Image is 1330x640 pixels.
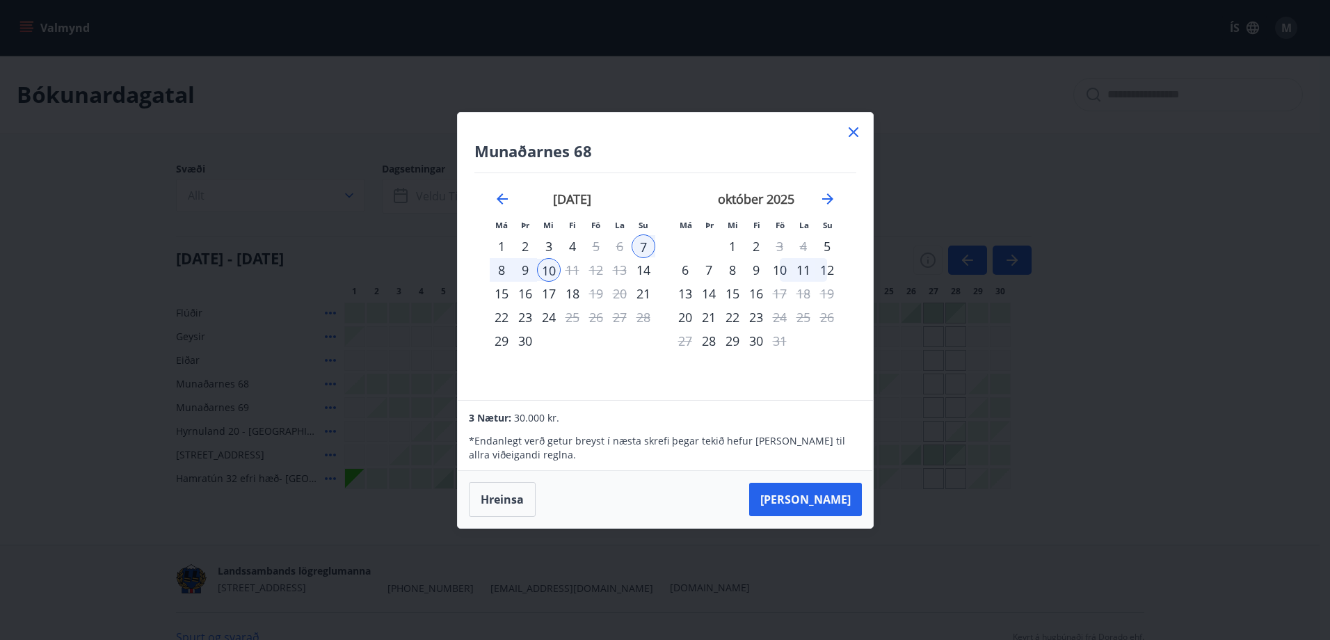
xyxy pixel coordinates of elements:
span: 30.000 kr. [514,411,559,424]
p: * Endanlegt verð getur breyst í næsta skrefi þegar tekið hefur [PERSON_NAME] til allra viðeigandi... [469,434,861,462]
div: Move forward to switch to the next month. [819,191,836,207]
div: 7 [697,258,721,282]
div: Aðeins innritun í boði [815,234,839,258]
button: [PERSON_NAME] [749,483,862,516]
small: Má [680,220,692,230]
div: 16 [513,282,537,305]
div: 9 [513,258,537,282]
small: Fi [569,220,576,230]
td: Choose fimmtudagur, 11. september 2025 as your check-in date. It’s available. [561,258,584,282]
td: Not available. föstudagur, 26. september 2025 [584,305,608,329]
div: Aðeins útritun í boði [584,234,608,258]
div: 9 [744,258,768,282]
div: 3 [537,234,561,258]
td: Choose þriðjudagur, 23. september 2025 as your check-in date. It’s available. [513,305,537,329]
div: 11 [792,258,815,282]
div: 15 [721,282,744,305]
div: Aðeins útritun í boði [561,258,584,282]
td: Choose þriðjudagur, 14. október 2025 as your check-in date. It’s available. [697,282,721,305]
td: Choose föstudagur, 3. október 2025 as your check-in date. It’s available. [768,234,792,258]
div: 18 [561,282,584,305]
td: Choose föstudagur, 5. september 2025 as your check-in date. It’s available. [584,234,608,258]
div: 30 [513,329,537,353]
td: Not available. sunnudagur, 26. október 2025 [815,305,839,329]
small: Fö [776,220,785,230]
div: 10 [537,258,561,282]
td: Choose föstudagur, 31. október 2025 as your check-in date. It’s available. [768,329,792,353]
div: 2 [513,234,537,258]
td: Choose miðvikudagur, 3. september 2025 as your check-in date. It’s available. [537,234,561,258]
td: Not available. sunnudagur, 19. október 2025 [815,282,839,305]
div: Aðeins innritun í boði [632,234,655,258]
td: Choose fimmtudagur, 4. september 2025 as your check-in date. It’s available. [561,234,584,258]
div: Aðeins útritun í boði [768,329,792,353]
small: La [615,220,625,230]
td: Not available. laugardagur, 27. september 2025 [608,305,632,329]
small: La [799,220,809,230]
div: Aðeins innritun í boði [673,305,697,329]
div: Aðeins innritun í boði [490,234,513,258]
div: 24 [537,305,561,329]
td: Choose laugardagur, 11. október 2025 as your check-in date. It’s available. [792,258,815,282]
td: Choose miðvikudagur, 1. október 2025 as your check-in date. It’s available. [721,234,744,258]
td: Not available. laugardagur, 18. október 2025 [792,282,815,305]
div: 2 [744,234,768,258]
td: Choose sunnudagur, 21. september 2025 as your check-in date. It’s available. [632,282,655,305]
div: 14 [697,282,721,305]
div: 4 [561,234,584,258]
td: Choose fimmtudagur, 23. október 2025 as your check-in date. It’s available. [744,305,768,329]
div: Move backward to switch to the previous month. [494,191,511,207]
div: Aðeins innritun í boði [490,329,513,353]
td: Choose fimmtudagur, 18. september 2025 as your check-in date. It’s available. [561,282,584,305]
td: Choose föstudagur, 10. október 2025 as your check-in date. It’s available. [768,258,792,282]
td: Not available. laugardagur, 25. október 2025 [792,305,815,329]
td: Choose mánudagur, 6. október 2025 as your check-in date. It’s available. [673,258,697,282]
td: Choose miðvikudagur, 22. október 2025 as your check-in date. It’s available. [721,305,744,329]
td: Choose mánudagur, 20. október 2025 as your check-in date. It’s available. [673,305,697,329]
small: Þr [705,220,714,230]
td: Not available. laugardagur, 20. september 2025 [608,282,632,305]
div: 1 [721,234,744,258]
div: 17 [537,282,561,305]
small: Su [639,220,648,230]
td: Choose mánudagur, 1. september 2025 as your check-in date. It’s available. [490,234,513,258]
div: Aðeins útritun í boði [768,305,792,329]
h4: Munaðarnes 68 [474,141,856,161]
td: Not available. laugardagur, 6. september 2025 [608,234,632,258]
td: Selected as end date. miðvikudagur, 10. september 2025 [537,258,561,282]
td: Choose föstudagur, 17. október 2025 as your check-in date. It’s available. [768,282,792,305]
div: 10 [768,258,792,282]
div: 6 [673,258,697,282]
td: Not available. föstudagur, 12. september 2025 [584,258,608,282]
td: Not available. mánudagur, 27. október 2025 [673,329,697,353]
td: Choose föstudagur, 19. september 2025 as your check-in date. It’s available. [584,282,608,305]
td: Choose mánudagur, 15. september 2025 as your check-in date. It’s available. [490,282,513,305]
div: Aðeins innritun í boði [632,282,655,305]
td: Choose miðvikudagur, 8. október 2025 as your check-in date. It’s available. [721,258,744,282]
td: Not available. laugardagur, 4. október 2025 [792,234,815,258]
div: 30 [744,329,768,353]
td: Choose mánudagur, 13. október 2025 as your check-in date. It’s available. [673,282,697,305]
td: Choose þriðjudagur, 7. október 2025 as your check-in date. It’s available. [697,258,721,282]
small: Þr [521,220,529,230]
td: Choose föstudagur, 24. október 2025 as your check-in date. It’s available. [768,305,792,329]
td: Choose þriðjudagur, 2. september 2025 as your check-in date. It’s available. [513,234,537,258]
td: Selected. mánudagur, 8. september 2025 [490,258,513,282]
td: Choose miðvikudagur, 15. október 2025 as your check-in date. It’s available. [721,282,744,305]
td: Selected. þriðjudagur, 9. september 2025 [513,258,537,282]
strong: október 2025 [718,191,794,207]
td: Choose fimmtudagur, 16. október 2025 as your check-in date. It’s available. [744,282,768,305]
div: 22 [721,305,744,329]
td: Choose fimmtudagur, 9. október 2025 as your check-in date. It’s available. [744,258,768,282]
td: Choose miðvikudagur, 24. september 2025 as your check-in date. It’s available. [537,305,561,329]
div: 13 [673,282,697,305]
td: Choose miðvikudagur, 29. október 2025 as your check-in date. It’s available. [721,329,744,353]
small: Su [823,220,833,230]
small: Mi [728,220,738,230]
td: Not available. laugardagur, 13. september 2025 [608,258,632,282]
div: 23 [513,305,537,329]
strong: [DATE] [553,191,591,207]
div: Aðeins útritun í boði [768,282,792,305]
div: 15 [490,282,513,305]
td: Choose sunnudagur, 5. október 2025 as your check-in date. It’s available. [815,234,839,258]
